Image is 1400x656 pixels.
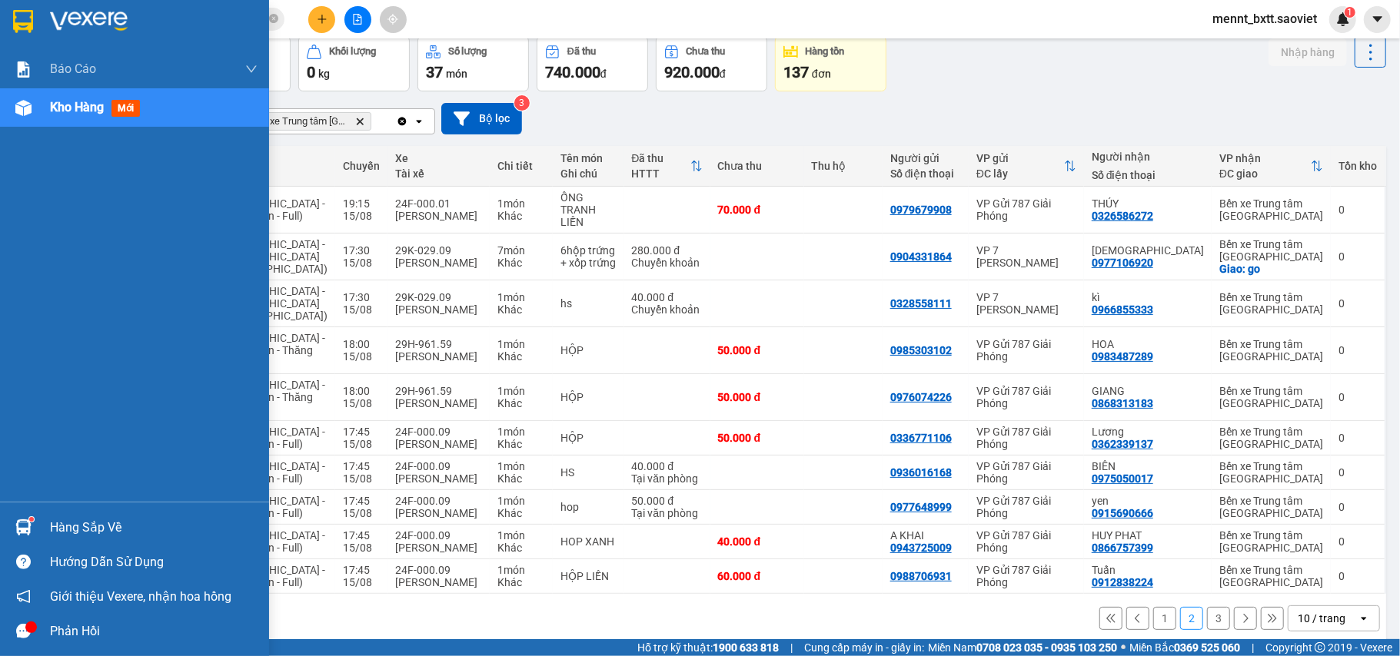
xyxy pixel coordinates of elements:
[308,6,335,33] button: plus
[1092,542,1153,554] div: 0866757399
[50,587,231,606] span: Giới thiệu Vexere, nhận hoa hồng
[343,426,380,438] div: 17:45
[497,529,545,542] div: 1 món
[1338,391,1377,403] div: 0
[343,542,380,554] div: 15/08
[1207,607,1230,630] button: 3
[245,63,258,75] span: down
[1338,160,1377,172] div: Tồn kho
[783,63,809,81] span: 137
[205,12,371,38] b: [DOMAIN_NAME]
[1338,466,1377,479] div: 0
[216,529,325,554] span: [GEOGRAPHIC_DATA] - Sapa (Cabin - Full)
[624,146,710,187] th: Toggle SortBy
[812,160,875,172] div: Thu hộ
[50,551,258,574] div: Hướng dẫn sử dụng
[216,460,325,485] span: [GEOGRAPHIC_DATA] - Sapa (Cabin - Full)
[1092,460,1204,472] div: BIÊN
[890,501,952,513] div: 0977648999
[395,338,482,350] div: 29H-961.59
[307,63,315,81] span: 0
[1219,291,1323,316] div: Bến xe Trung tâm [GEOGRAPHIC_DATA]
[251,115,349,128] span: Bến xe Trung tâm Lào Cai
[632,507,703,519] div: Tại văn phòng
[537,36,648,91] button: Đã thu740.000đ
[395,350,482,363] div: [PERSON_NAME]
[718,570,796,582] div: 60.000 đ
[15,519,32,535] img: warehouse-icon
[890,204,952,216] div: 0979679908
[567,46,596,57] div: Đã thu
[395,291,482,303] div: 29K-029.09
[1092,257,1153,269] div: 0977106920
[1092,350,1153,363] div: 0983487289
[343,210,380,222] div: 15/08
[216,238,328,275] span: [GEOGRAPHIC_DATA] - [GEOGRAPHIC_DATA] ([GEOGRAPHIC_DATA])
[1345,7,1355,18] sup: 1
[1092,303,1153,316] div: 0966855333
[1252,639,1254,656] span: |
[560,152,617,164] div: Tên món
[1092,507,1153,519] div: 0915690666
[29,517,34,522] sup: 1
[395,385,482,397] div: 29H-961.59
[976,385,1076,409] div: VP Gửi 787 Giải Phóng
[497,472,545,485] div: Khác
[560,191,617,228] div: ỐNG TRANH LIỀN
[50,59,96,78] span: Báo cáo
[1338,297,1377,310] div: 0
[497,385,545,397] div: 1 món
[497,303,545,316] div: Khác
[890,466,952,479] div: 0936016168
[976,338,1076,363] div: VP Gửi 787 Giải Phóng
[395,244,482,257] div: 29K-029.09
[216,495,325,519] span: [GEOGRAPHIC_DATA] - Sapa (Cabin - Full)
[497,197,545,210] div: 1 món
[343,460,380,472] div: 17:45
[1174,641,1240,654] strong: 0369 525 060
[718,160,796,172] div: Chưa thu
[1371,12,1385,26] span: caret-down
[1092,438,1153,450] div: 0362339137
[1219,529,1323,554] div: Bến xe Trung tâm [GEOGRAPHIC_DATA]
[560,432,617,444] div: HỘP
[514,95,530,111] sup: 3
[395,542,482,554] div: [PERSON_NAME]
[395,426,482,438] div: 24F-000.09
[1129,639,1240,656] span: Miền Bắc
[976,167,1064,180] div: ĐC lấy
[1338,204,1377,216] div: 0
[216,160,328,172] div: Tuyến
[216,332,325,369] span: [GEOGRAPHIC_DATA] - Sapa (Cabin - Thăng Long)
[1092,244,1204,257] div: ĐẠO
[395,460,482,472] div: 24F-000.09
[720,68,726,80] span: đ
[329,46,376,57] div: Khối lượng
[216,285,328,322] span: [GEOGRAPHIC_DATA] - [GEOGRAPHIC_DATA] ([GEOGRAPHIC_DATA])
[497,576,545,588] div: Khác
[374,114,376,129] input: Selected Bến xe Trung tâm Lào Cai.
[1338,432,1377,444] div: 0
[395,257,482,269] div: [PERSON_NAME]
[395,576,482,588] div: [PERSON_NAME]
[81,89,371,186] h2: VP Nhận: VP 7 [PERSON_NAME]
[497,210,545,222] div: Khác
[976,641,1117,654] strong: 0708 023 035 - 0935 103 250
[396,115,408,128] svg: Clear all
[441,103,522,134] button: Bộ lọc
[632,167,690,180] div: HTTT
[1092,197,1204,210] div: THÚY
[976,460,1076,485] div: VP Gửi 787 Giải Phóng
[804,639,924,656] span: Cung cấp máy in - giấy in:
[216,197,325,222] span: [GEOGRAPHIC_DATA] - Sapa (Cabin - Full)
[1219,263,1323,275] div: Giao: go
[426,63,443,81] span: 37
[545,63,600,81] span: 740.000
[343,160,380,172] div: Chuyến
[216,426,325,450] span: [GEOGRAPHIC_DATA] - Sapa (Cabin - Full)
[344,6,371,33] button: file-add
[497,350,545,363] div: Khác
[600,68,607,80] span: đ
[343,397,380,409] div: 15/08
[269,14,278,23] span: close-circle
